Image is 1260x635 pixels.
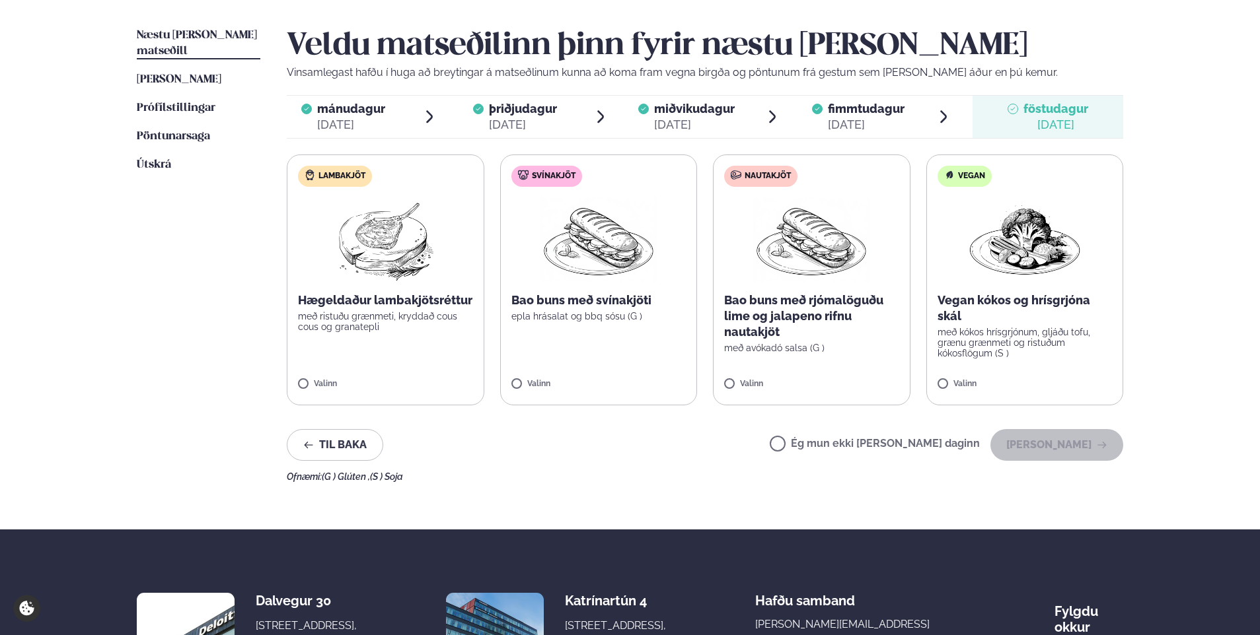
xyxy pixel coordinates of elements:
[327,197,444,282] img: Lamb-Meat.png
[731,170,741,180] img: beef.svg
[828,102,905,116] span: fimmtudagur
[137,157,171,173] a: Útskrá
[944,170,955,180] img: Vegan.svg
[1055,593,1123,635] div: Fylgdu okkur
[654,117,735,133] div: [DATE]
[287,471,1123,482] div: Ofnæmi:
[298,292,473,308] p: Hægeldaður lambakjötsréttur
[287,28,1123,65] h2: Veldu matseðilinn þinn fyrir næstu [PERSON_NAME]
[511,292,686,308] p: Bao buns með svínakjöti
[137,159,171,170] span: Útskrá
[938,327,1113,358] p: með kókos hrísgrjónum, gljáðu tofu, grænu grænmeti og ristuðum kókosflögum (S )
[317,102,385,116] span: mánudagur
[1023,102,1088,116] span: föstudagur
[938,292,1113,324] p: Vegan kókos og hrísgrjóna skál
[489,117,557,133] div: [DATE]
[287,65,1123,81] p: Vinsamlegast hafðu í huga að breytingar á matseðlinum kunna að koma fram vegna birgða og pöntunum...
[137,129,210,145] a: Pöntunarsaga
[370,471,403,482] span: (S ) Soja
[1023,117,1088,133] div: [DATE]
[724,343,899,353] p: með avókadó salsa (G )
[317,117,385,133] div: [DATE]
[518,170,529,180] img: pork.svg
[967,197,1083,282] img: Vegan.png
[318,171,365,182] span: Lambakjöt
[565,593,670,609] div: Katrínartún 4
[287,429,383,461] button: Til baka
[753,197,870,282] img: Panini.png
[137,100,215,116] a: Prófílstillingar
[137,72,221,88] a: [PERSON_NAME]
[322,471,370,482] span: (G ) Glúten ,
[745,171,791,182] span: Nautakjöt
[540,197,657,282] img: Panini.png
[137,131,210,142] span: Pöntunarsaga
[532,171,575,182] span: Svínakjöt
[654,102,735,116] span: miðvikudagur
[137,74,221,85] span: [PERSON_NAME]
[137,28,260,59] a: Næstu [PERSON_NAME] matseðill
[828,117,905,133] div: [DATE]
[298,311,473,332] p: með ristuðu grænmeti, kryddað cous cous og granatepli
[724,292,899,340] p: Bao buns með rjómalöguðu lime og jalapeno rifnu nautakjöt
[256,593,361,609] div: Dalvegur 30
[958,171,985,182] span: Vegan
[990,429,1123,461] button: [PERSON_NAME]
[511,311,686,321] p: epla hrásalat og bbq sósu (G )
[755,582,855,609] span: Hafðu samband
[305,170,315,180] img: Lamb.svg
[13,595,40,622] a: Cookie settings
[137,30,257,57] span: Næstu [PERSON_NAME] matseðill
[137,102,215,114] span: Prófílstillingar
[489,102,557,116] span: þriðjudagur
